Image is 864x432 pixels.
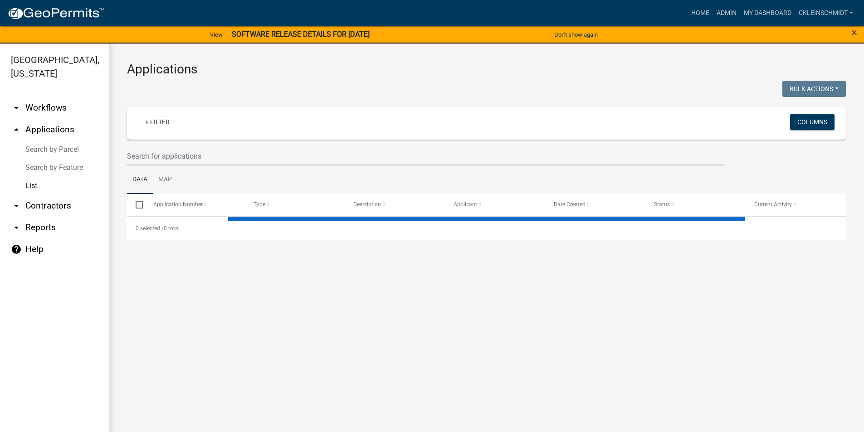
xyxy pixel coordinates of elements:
[11,244,22,255] i: help
[713,5,740,22] a: Admin
[345,194,445,216] datatable-header-cell: Description
[754,201,792,208] span: Current Activity
[454,201,477,208] span: Applicant
[244,194,345,216] datatable-header-cell: Type
[740,5,795,22] a: My Dashboard
[790,114,835,130] button: Columns
[206,27,226,42] a: View
[138,114,177,130] a: + Filter
[746,194,846,216] datatable-header-cell: Current Activity
[153,201,203,208] span: Application Number
[688,5,713,22] a: Home
[554,201,586,208] span: Date Created
[851,27,857,38] button: Close
[782,81,846,97] button: Bulk Actions
[11,200,22,211] i: arrow_drop_down
[654,201,670,208] span: Status
[545,194,645,216] datatable-header-cell: Date Created
[851,26,857,39] span: ×
[127,194,144,216] datatable-header-cell: Select
[645,194,746,216] datatable-header-cell: Status
[11,102,22,113] i: arrow_drop_down
[136,225,164,232] span: 0 selected /
[254,201,265,208] span: Type
[127,62,846,77] h3: Applications
[11,124,22,135] i: arrow_drop_up
[551,27,601,42] button: Don't show again
[795,5,857,22] a: ckleinschmidt
[353,201,381,208] span: Description
[127,217,846,240] div: 0 total
[445,194,545,216] datatable-header-cell: Applicant
[11,222,22,233] i: arrow_drop_down
[144,194,244,216] datatable-header-cell: Application Number
[127,147,724,165] input: Search for applications
[232,30,370,39] strong: SOFTWARE RELEASE DETAILS FOR [DATE]
[153,165,177,194] a: Map
[127,165,153,194] a: Data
